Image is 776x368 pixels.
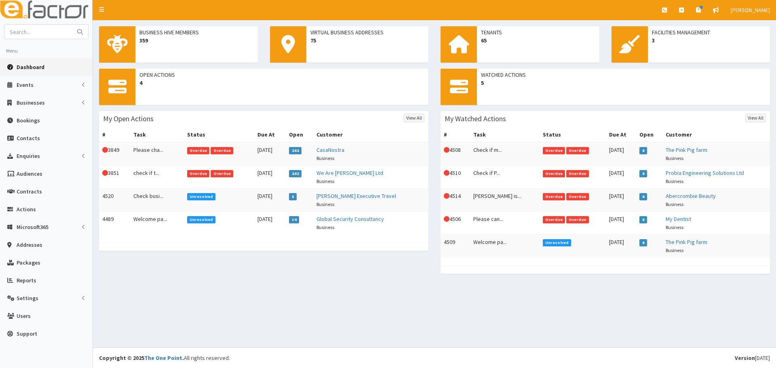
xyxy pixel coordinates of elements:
[254,166,286,189] td: [DATE]
[731,6,770,14] span: [PERSON_NAME]
[130,212,183,235] td: Welcome pa...
[636,127,662,142] th: Open
[187,193,216,200] span: Unresolved
[639,170,647,177] span: 8
[470,127,539,142] th: Task
[666,192,716,200] a: Abercrombie Beauty
[130,166,183,189] td: check if t...
[441,142,470,166] td: 4508
[666,201,683,207] small: Business
[543,239,571,246] span: Unresolved
[130,127,183,142] th: Task
[666,169,744,177] a: Probia Engineering Solutions Ltd
[187,147,210,154] span: Overdue
[102,147,108,153] i: This Action is overdue!
[310,28,425,36] span: Virtual Business Addresses
[130,189,183,212] td: Check busi...
[470,212,539,235] td: Please can...
[470,189,539,212] td: [PERSON_NAME] is...
[316,155,334,161] small: Business
[17,99,45,106] span: Businesses
[139,36,254,44] span: 359
[139,79,424,87] span: 4
[481,79,766,87] span: 5
[17,330,37,337] span: Support
[639,193,647,200] span: 6
[316,146,344,154] a: CasaNostra
[99,142,130,166] td: 3849
[735,354,770,362] div: [DATE]
[254,127,286,142] th: Due At
[652,36,766,44] span: 3
[543,216,565,223] span: Overdue
[666,238,707,246] a: The Pink Pig farm
[441,166,470,189] td: 4510
[144,354,182,362] a: The One Point
[17,152,40,160] span: Enquiries
[444,193,449,199] i: This Action is overdue!
[4,25,72,39] input: Search...
[130,142,183,166] td: Please cha...
[289,193,297,200] span: 5
[481,36,595,44] span: 65
[666,178,683,184] small: Business
[441,235,470,258] td: 4509
[470,166,539,189] td: Check if P...
[540,127,606,142] th: Status
[254,189,286,212] td: [DATE]
[316,192,396,200] a: [PERSON_NAME] Executive Travel
[470,142,539,166] td: Check if m...
[606,235,636,258] td: [DATE]
[187,216,216,223] span: Unresolved
[566,193,589,200] span: Overdue
[606,212,636,235] td: [DATE]
[666,247,683,253] small: Business
[481,71,766,79] span: Watched Actions
[666,224,683,230] small: Business
[184,127,254,142] th: Status
[444,147,449,153] i: This Action is overdue!
[254,212,286,235] td: [DATE]
[404,114,424,122] a: View All
[93,347,776,368] footer: All rights reserved.
[17,63,44,71] span: Dashboard
[286,127,313,142] th: Open
[289,216,299,223] span: 14
[17,241,42,248] span: Addresses
[17,117,40,124] span: Bookings
[254,142,286,166] td: [DATE]
[441,127,470,142] th: #
[139,28,254,36] span: Business Hive Members
[745,114,766,122] a: View All
[17,81,34,88] span: Events
[211,170,233,177] span: Overdue
[99,166,130,189] td: 3851
[662,127,770,142] th: Customer
[17,206,36,213] span: Actions
[566,170,589,177] span: Overdue
[316,169,383,177] a: We Are [PERSON_NAME] Ltd
[316,178,334,184] small: Business
[606,166,636,189] td: [DATE]
[652,28,766,36] span: Facilities Management
[316,224,334,230] small: Business
[543,147,565,154] span: Overdue
[441,189,470,212] td: 4514
[606,189,636,212] td: [DATE]
[17,188,42,195] span: Contracts
[444,216,449,222] i: This Action is overdue!
[17,312,31,320] span: Users
[17,170,42,177] span: Audiences
[441,212,470,235] td: 4506
[99,189,130,212] td: 4520
[639,216,647,223] span: 8
[666,155,683,161] small: Business
[639,147,647,154] span: 8
[566,147,589,154] span: Overdue
[289,147,302,154] span: 202
[289,170,302,177] span: 202
[17,259,40,266] span: Packages
[17,294,38,302] span: Settings
[211,147,233,154] span: Overdue
[316,201,334,207] small: Business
